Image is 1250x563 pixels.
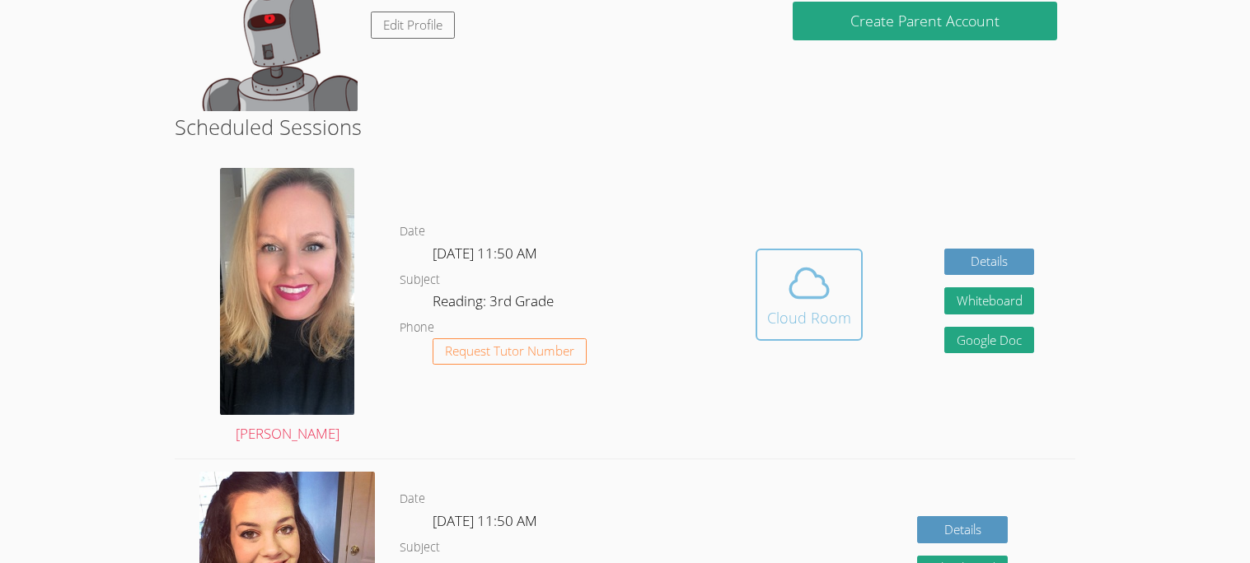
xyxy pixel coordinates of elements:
[944,327,1035,354] a: Google Doc
[400,489,425,509] dt: Date
[400,221,425,242] dt: Date
[917,516,1008,543] a: Details
[400,537,440,558] dt: Subject
[944,287,1035,314] button: Whiteboard
[400,318,434,338] dt: Phone
[756,249,863,341] button: Cloud Room
[220,168,354,446] a: [PERSON_NAME]
[433,511,537,530] span: [DATE] 11:50 AM
[433,290,557,318] dd: Reading: 3rd Grade
[793,2,1056,40] button: Create Parent Account
[944,249,1035,276] a: Details
[445,345,574,357] span: Request Tutor Number
[371,12,455,39] a: Edit Profile
[220,168,354,415] img: avatar.png
[400,270,440,291] dt: Subject
[433,338,587,365] button: Request Tutor Number
[175,111,1074,142] h2: Scheduled Sessions
[433,244,537,263] span: [DATE] 11:50 AM
[767,306,851,329] div: Cloud Room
